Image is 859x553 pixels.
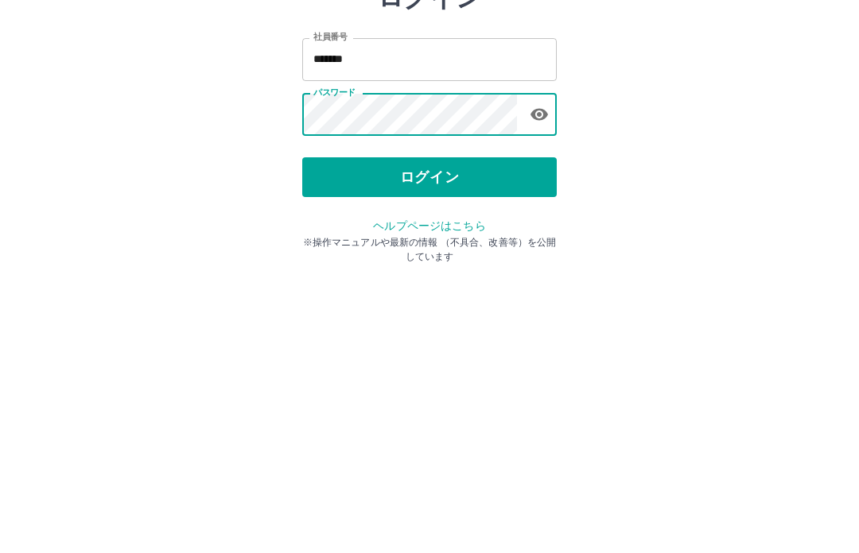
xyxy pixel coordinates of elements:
[373,337,485,350] a: ヘルプページはこちら
[313,149,347,160] label: 社員番号
[302,353,557,381] p: ※操作マニュアルや最新の情報 （不具合、改善等）を公開しています
[378,100,482,130] h2: ログイン
[302,275,557,315] button: ログイン
[313,204,356,216] label: パスワード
